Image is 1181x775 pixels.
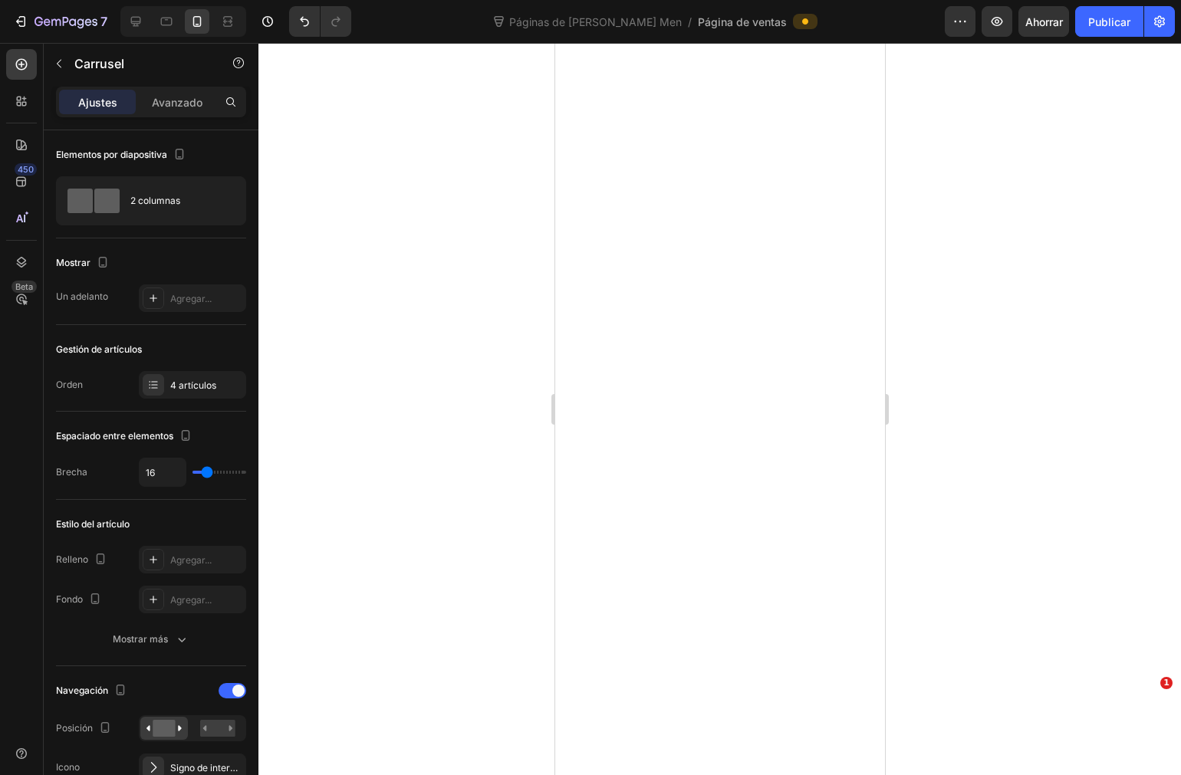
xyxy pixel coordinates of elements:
[1075,6,1143,37] button: Publicar
[56,291,108,302] font: Un adelanto
[170,554,212,566] font: Agregar...
[130,195,180,206] font: 2 columnas
[56,343,142,355] font: Gestión de artículos
[56,379,83,390] font: Orden
[78,96,117,109] font: Ajustes
[170,762,339,773] font: Signo de intercalación regular derecha
[170,379,216,391] font: 4 artículos
[113,633,168,645] font: Mostrar más
[152,96,202,109] font: Avanzado
[56,722,93,734] font: Posición
[56,518,130,530] font: Estilo del artículo
[1129,700,1166,737] iframe: Chat en vivo de Intercom
[170,594,212,606] font: Agregar...
[289,6,351,37] div: Deshacer/Rehacer
[100,14,107,29] font: 7
[18,164,34,175] font: 450
[555,43,885,775] iframe: Área de diseño
[56,430,173,442] font: Espaciado entre elementos
[74,56,124,71] font: Carrusel
[56,761,80,773] font: Icono
[74,54,205,73] p: Carrusel
[698,15,787,28] font: Página de ventas
[688,15,692,28] font: /
[140,458,186,486] input: Auto
[1163,678,1169,688] font: 1
[509,15,682,28] font: Páginas de [PERSON_NAME] Men
[1018,6,1069,37] button: Ahorrar
[56,593,83,605] font: Fondo
[15,281,33,292] font: Beta
[56,553,88,565] font: Relleno
[56,257,90,268] font: Mostrar
[56,626,246,653] button: Mostrar más
[56,149,167,160] font: Elementos por diapositiva
[56,685,108,696] font: Navegación
[1025,15,1063,28] font: Ahorrar
[6,6,114,37] button: 7
[1088,15,1130,28] font: Publicar
[56,466,87,478] font: Brecha
[170,293,212,304] font: Agregar...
